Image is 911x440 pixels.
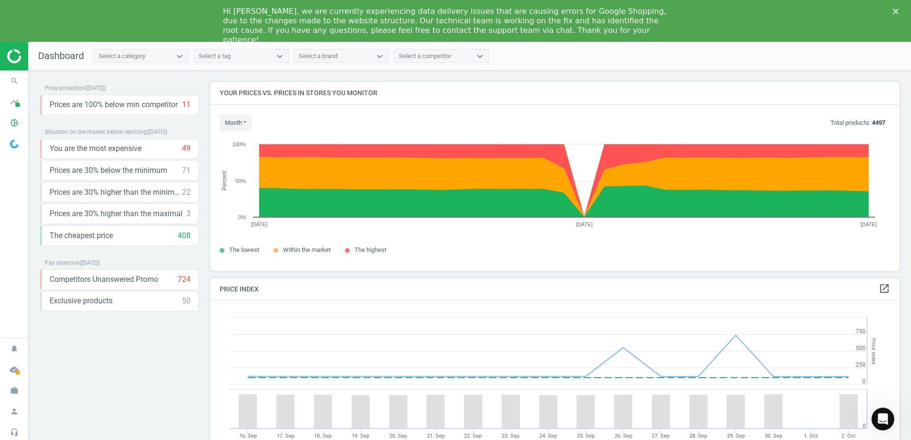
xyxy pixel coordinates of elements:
[354,246,386,253] span: The highest
[235,178,246,184] text: 50%
[199,52,231,60] div: Select a tag
[210,82,900,104] h4: Your prices vs. prices in stores you monitor
[50,274,158,285] span: Competitors Unanswered Promo
[45,129,147,135] span: Situation on the market before repricing
[879,283,890,294] i: open_in_new
[50,100,178,110] span: Prices are 100% below min competitor
[147,129,167,135] span: ( [DATE] )
[841,433,856,439] tspan: 2. Oct
[38,50,84,61] span: Dashboard
[389,433,407,439] tspan: 20. Sep
[5,360,23,379] i: cloud_done
[182,296,191,306] div: 50
[689,433,707,439] tspan: 28. Sep
[299,52,337,60] div: Select a brand
[277,433,294,439] tspan: 17. Sep
[10,140,19,149] img: wGWNvw8QSZomAAAAABJRU5ErkJggg==
[99,52,145,60] div: Select a category
[50,143,142,154] span: You are the most expensive
[502,433,519,439] tspan: 23. Sep
[314,433,332,439] tspan: 18. Sep
[5,340,23,358] i: notifications
[85,85,106,91] span: ( [DATE] )
[576,221,593,227] tspan: [DATE]
[765,433,782,439] tspan: 30. Sep
[464,433,482,439] tspan: 22. Sep
[223,7,673,45] div: Hi [PERSON_NAME], we are currently experiencing data delivery issues that are causing errors for ...
[872,119,885,126] b: 4497
[879,283,890,295] a: open_in_new
[50,165,167,176] span: Prices are 30% below the minimum
[182,165,191,176] div: 71
[178,274,191,285] div: 724
[615,433,632,439] tspan: 26. Sep
[871,408,894,430] iframe: Intercom live chat
[856,328,866,335] text: 750
[856,361,866,368] text: 250
[427,433,445,439] tspan: 21. Sep
[182,187,191,198] div: 22
[352,433,369,439] tspan: 19. Sep
[229,246,259,253] span: The lowest
[5,402,23,420] i: person
[50,296,112,306] span: Exclusive products
[210,278,900,300] h4: Price Index
[893,9,902,14] div: Close
[182,100,191,110] div: 11
[45,260,80,266] span: Pay attention
[50,209,182,219] span: Prices are 30% higher than the maximal
[399,52,451,60] div: Select a competitor
[233,141,246,147] text: 100%
[221,170,228,190] tspan: Percent
[251,221,267,227] tspan: [DATE]
[727,433,745,439] tspan: 29. Sep
[539,433,557,439] tspan: 24. Sep
[830,119,885,127] p: Total products:
[652,433,669,439] tspan: 27. Sep
[863,423,866,429] text: 0
[238,214,246,220] text: 0%
[804,433,818,439] tspan: 1. Oct
[5,93,23,111] i: timeline
[182,143,191,154] div: 49
[5,381,23,400] i: work
[239,433,257,439] tspan: 16. Sep
[186,209,191,219] div: 3
[50,187,182,198] span: Prices are 30% higher than the minimum
[220,114,252,131] button: month
[871,338,877,364] tspan: Price Index
[856,345,866,351] text: 500
[5,114,23,132] i: pie_chart_outlined
[862,378,866,385] text: 0
[7,49,75,63] img: ajHJNr6hYgQAAAAASUVORK5CYII=
[80,260,100,266] span: ( [DATE] )
[577,433,595,439] tspan: 25. Sep
[45,85,85,91] span: Price protection
[283,246,331,253] span: Within the market
[178,230,191,241] div: 408
[50,230,113,241] span: The cheapest price
[5,72,23,90] i: search
[860,221,877,227] tspan: [DATE]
